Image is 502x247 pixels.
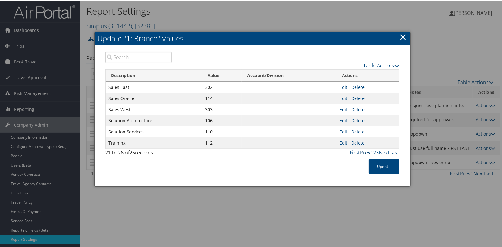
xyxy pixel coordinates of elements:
[360,149,371,155] a: Prev
[336,92,399,103] td: |
[95,31,410,45] h2: Update "1: Branch" Values
[106,81,202,92] td: Sales East
[340,139,348,145] a: Edit
[340,95,348,101] a: Edit
[352,117,365,123] a: Delete
[390,149,399,155] a: Last
[202,103,242,115] td: 303
[106,92,202,103] td: Sales Oracle
[352,139,365,145] a: Delete
[336,137,399,148] td: |
[242,69,336,81] th: Account/Division: activate to sort column ascending
[130,149,135,155] span: 26
[376,149,379,155] a: 3
[363,62,399,68] a: Table Actions
[352,106,365,112] a: Delete
[336,103,399,115] td: |
[106,69,202,81] th: Description: activate to sort column descending
[202,115,242,126] td: 106
[336,115,399,126] td: |
[105,51,172,62] input: Search
[400,30,407,42] a: ×
[202,137,242,148] td: 112
[352,84,365,89] a: Delete
[336,81,399,92] td: |
[105,148,172,159] div: 21 to 26 of records
[106,126,202,137] td: Solution Services
[340,106,348,112] a: Edit
[350,149,360,155] a: First
[379,149,390,155] a: Next
[340,117,348,123] a: Edit
[202,92,242,103] td: 114
[106,103,202,115] td: Sales West
[371,149,373,155] a: 1
[369,159,399,173] button: Update
[352,128,365,134] a: Delete
[202,126,242,137] td: 110
[352,95,365,101] a: Delete
[340,128,348,134] a: Edit
[336,69,399,81] th: Actions
[373,149,376,155] a: 2
[202,69,242,81] th: Value: activate to sort column ascending
[202,81,242,92] td: 302
[336,126,399,137] td: |
[340,84,348,89] a: Edit
[106,137,202,148] td: Training
[106,115,202,126] td: Solution Architecture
